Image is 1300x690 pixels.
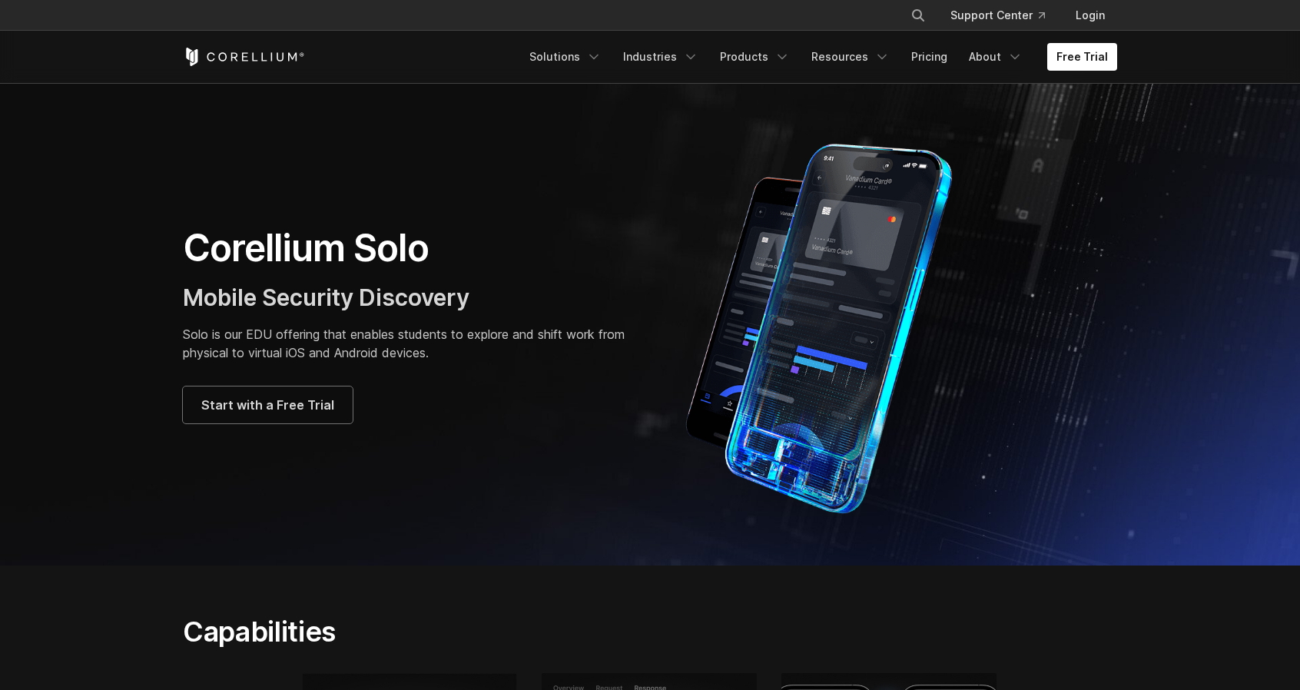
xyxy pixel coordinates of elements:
a: About [960,43,1032,71]
p: Solo is our EDU offering that enables students to explore and shift work from physical to virtual... [183,325,635,362]
a: Start with a Free Trial [183,386,353,423]
span: Start with a Free Trial [201,396,334,414]
h2: Capabilities [183,615,795,649]
button: Search [904,2,932,29]
a: Free Trial [1047,43,1117,71]
a: Corellium Home [183,48,305,66]
a: Resources [802,43,899,71]
a: Products [711,43,799,71]
div: Navigation Menu [520,43,1117,71]
a: Login [1063,2,1117,29]
span: Mobile Security Discovery [183,284,469,311]
div: Navigation Menu [892,2,1117,29]
img: Corellium Solo for mobile app security solutions [665,132,996,516]
a: Support Center [938,2,1057,29]
a: Industries [614,43,708,71]
a: Solutions [520,43,611,71]
a: Pricing [902,43,957,71]
h1: Corellium Solo [183,225,635,271]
